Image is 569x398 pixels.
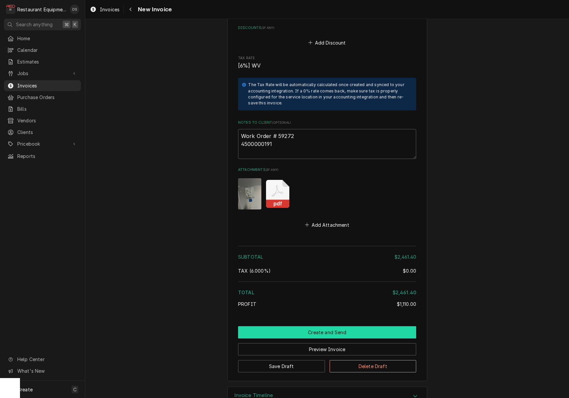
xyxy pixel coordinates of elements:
[393,289,416,296] div: $2,461.40
[238,326,416,338] button: Create and Send
[4,68,81,79] a: Go to Jobs
[136,5,172,14] span: New Invoice
[238,326,416,372] div: Button Group
[238,63,261,69] span: [6%] WV
[17,387,33,392] span: Create
[4,45,81,56] a: Calendar
[307,38,347,47] button: Add Discount
[17,47,78,54] span: Calendar
[238,167,416,173] label: Attachments
[17,140,68,147] span: Pricebook
[238,301,256,307] span: Profit
[238,254,263,260] span: Subtotal
[238,301,416,308] div: Profit
[4,365,81,376] a: Go to What's New
[238,56,416,70] div: Tax Rate
[261,26,274,30] span: ( if any )
[17,58,78,65] span: Estimates
[4,354,81,365] a: Go to Help Center
[238,120,416,125] label: Notes to Client
[238,253,416,260] div: Subtotal
[238,290,254,295] span: Total
[64,21,69,28] span: ⌘
[238,25,416,31] label: Discounts
[6,5,15,14] div: Restaurant Equipment Diagnostics's Avatar
[17,153,78,160] span: Reports
[4,151,81,162] a: Reports
[17,6,66,13] div: Restaurant Equipment Diagnostics
[397,301,416,307] span: $1,110.00
[238,360,325,372] button: Save Draft
[70,5,79,14] div: DS
[272,121,291,124] span: ( optional )
[4,19,81,30] button: Search anything⌘K
[238,355,416,372] div: Button Group Row
[6,5,15,14] div: R
[4,127,81,138] a: Clients
[4,138,81,149] a: Go to Pricebook
[238,167,416,229] div: Attachments
[238,62,416,70] span: Tax Rate
[4,56,81,67] a: Estimates
[4,80,81,91] a: Invoices
[238,56,416,61] span: Tax Rate
[17,70,68,77] span: Jobs
[125,4,136,15] button: Navigate back
[100,6,120,13] span: Invoices
[266,178,289,209] button: pdf
[395,253,416,260] div: $2,461.40
[4,103,81,114] a: Bills
[4,33,81,44] a: Home
[87,4,122,15] a: Invoices
[17,105,78,112] span: Bills
[17,117,78,124] span: Vendors
[238,326,416,338] div: Button Group Row
[17,367,77,374] span: What's New
[238,338,416,355] div: Button Group Row
[238,289,416,296] div: Total
[17,82,78,89] span: Invoices
[17,356,77,363] span: Help Center
[17,94,78,101] span: Purchase Orders
[17,129,78,136] span: Clients
[238,25,416,47] div: Discounts
[17,35,78,42] span: Home
[304,220,351,229] button: Add Attachment
[238,120,416,159] div: Notes to Client
[4,92,81,103] a: Purchase Orders
[238,129,416,159] textarea: Work Order # 59272 4500000191
[74,21,77,28] span: K
[73,386,77,393] span: C
[403,267,416,274] div: $0.00
[238,178,261,209] img: 5x2jqEdQTlCtSWWQPZj6
[238,268,271,274] span: [6%] West Virginia State
[266,168,278,172] span: ( if any )
[4,115,81,126] a: Vendors
[16,21,53,28] span: Search anything
[238,243,416,312] div: Amount Summary
[248,82,410,106] div: The Tax Rate will be automatically calculated once created and synced to your accounting integrat...
[238,343,416,355] button: Preview Invoice
[70,5,79,14] div: Derek Stewart's Avatar
[330,360,417,372] button: Delete Draft
[238,267,416,274] div: Tax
